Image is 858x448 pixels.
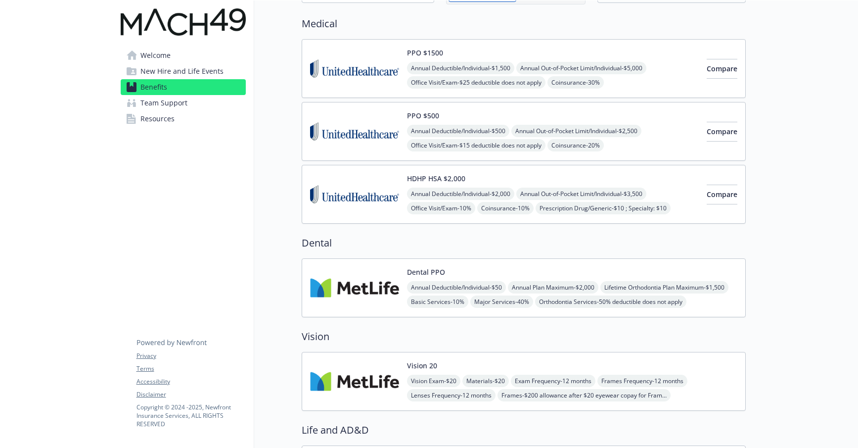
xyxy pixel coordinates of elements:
h2: Vision [302,329,746,344]
a: Welcome [121,48,246,63]
a: Accessibility [136,377,245,386]
span: Compare [707,190,737,199]
a: Disclaimer [136,390,245,399]
span: Lenses Frequency - 12 months [407,389,496,401]
span: Annual Deductible/Individual - $2,000 [407,188,514,200]
img: Metlife Inc carrier logo [310,360,399,402]
button: Vision 20 [407,360,437,371]
button: Compare [707,122,737,142]
span: Basic Services - 10% [407,296,468,308]
span: Annual Deductible/Individual - $1,500 [407,62,514,74]
img: United Healthcare Insurance Company carrier logo [310,48,399,90]
span: Office Visit/Exam - $25 deductible does not apply [407,76,545,89]
button: Compare [707,185,737,204]
span: Materials - $20 [462,375,509,387]
button: PPO $500 [407,110,439,121]
img: Metlife Inc carrier logo [310,267,399,309]
span: Annual Deductible/Individual - $500 [407,125,509,137]
span: Office Visit/Exam - $15 deductible does not apply [407,139,545,151]
span: Annual Out-of-Pocket Limit/Individual - $2,500 [511,125,641,137]
a: Resources [121,111,246,127]
a: Terms [136,364,245,373]
img: United Healthcare Insurance Company carrier logo [310,173,399,215]
span: Benefits [140,79,167,95]
span: Annual Out-of-Pocket Limit/Individual - $3,500 [516,188,646,200]
span: Annual Out-of-Pocket Limit/Individual - $5,000 [516,62,646,74]
h2: Life and AD&D [302,423,746,438]
span: Frames - $200 allowance after $20 eyewear copay for Frame; Costco, Walmart and [PERSON_NAME]’s Cl... [497,389,671,401]
span: Orthodontia Services - 50% deductible does not apply [535,296,686,308]
span: Compare [707,127,737,136]
p: Copyright © 2024 - 2025 , Newfront Insurance Services, ALL RIGHTS RESERVED [136,403,245,428]
span: Prescription Drug/Generic - $10 ; Specialty: $10 [536,202,671,214]
h2: Medical [302,16,746,31]
a: Benefits [121,79,246,95]
button: Compare [707,59,737,79]
span: Vision Exam - $20 [407,375,460,387]
button: HDHP HSA $2,000 [407,173,465,184]
a: New Hire and Life Events [121,63,246,79]
span: Coinsurance - 30% [547,76,604,89]
img: United Healthcare Insurance Company carrier logo [310,110,399,152]
span: Welcome [140,48,171,63]
span: Coinsurance - 20% [547,139,604,151]
span: Compare [707,64,737,73]
span: Resources [140,111,175,127]
h2: Dental [302,236,746,250]
span: New Hire and Life Events [140,63,224,79]
button: PPO $1500 [407,48,443,58]
button: Dental PPO [407,267,445,277]
span: Lifetime Orthodontia Plan Maximum - $1,500 [600,281,728,294]
a: Team Support [121,95,246,111]
span: Office Visit/Exam - 10% [407,202,475,214]
span: Annual Plan Maximum - $2,000 [508,281,598,294]
a: Privacy [136,351,245,360]
span: Team Support [140,95,187,111]
span: Major Services - 40% [470,296,533,308]
span: Frames Frequency - 12 months [597,375,687,387]
span: Exam Frequency - 12 months [511,375,595,387]
span: Coinsurance - 10% [477,202,534,214]
span: Annual Deductible/Individual - $50 [407,281,506,294]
